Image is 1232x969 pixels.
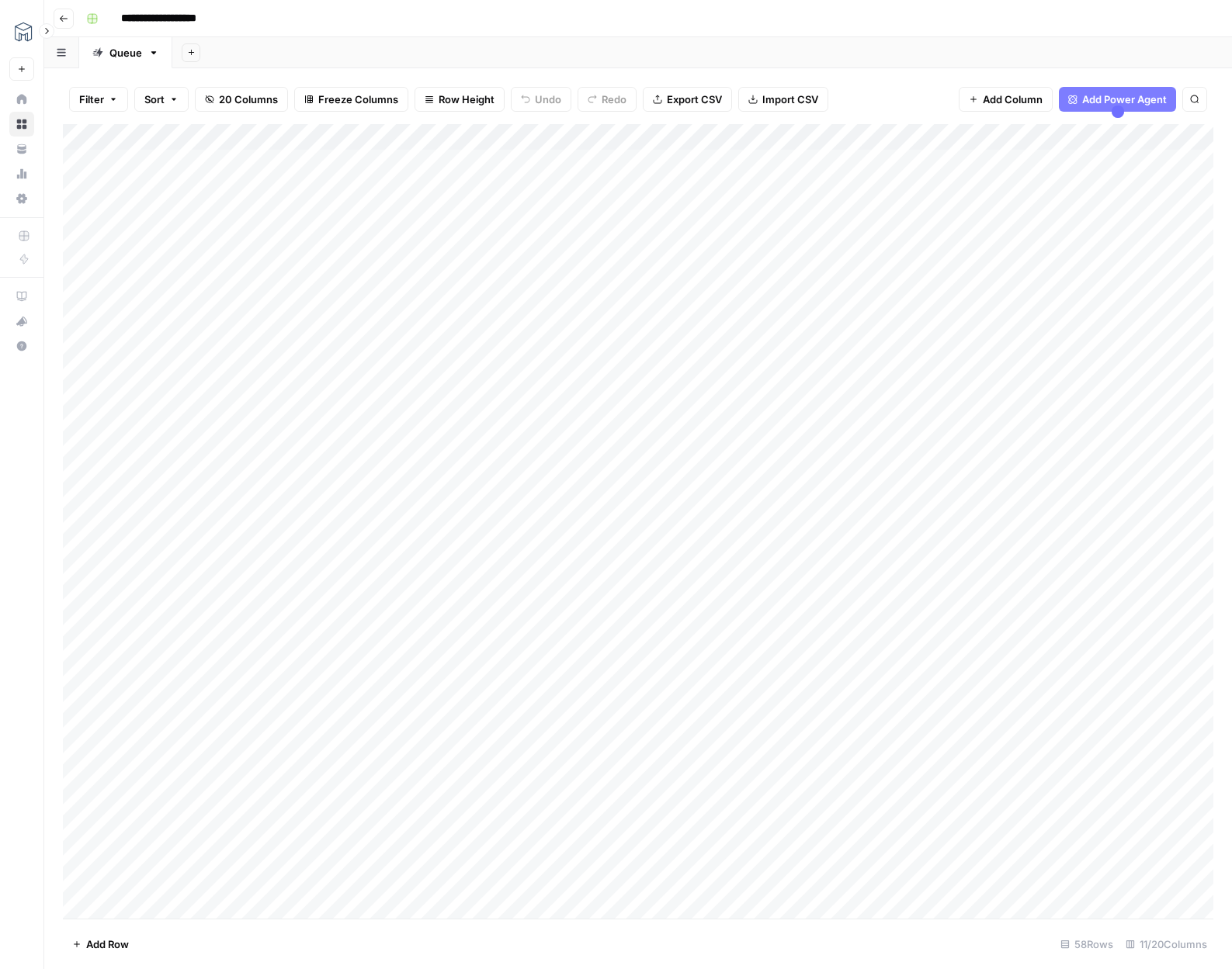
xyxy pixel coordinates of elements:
button: Export CSV [643,87,732,112]
button: 20 Columns [195,87,288,112]
span: Freeze Columns [318,92,398,107]
span: Row Height [439,92,495,107]
span: Undo [535,92,561,107]
span: Redo [602,92,626,107]
button: Filter [69,87,128,112]
a: Home [9,87,34,112]
button: Redo [578,87,637,112]
span: Import CSV [762,92,818,107]
button: Workspace: MESA [9,12,34,51]
span: Add Column [983,92,1043,107]
a: Settings [9,186,34,211]
a: Usage [9,161,34,186]
button: Add Column [959,87,1053,112]
img: MESA Logo [9,18,37,46]
button: Row Height [415,87,505,112]
button: Import CSV [738,87,828,112]
div: What's new? [10,310,33,333]
div: Queue [109,45,142,61]
button: Freeze Columns [294,87,408,112]
a: AirOps Academy [9,284,34,309]
button: Sort [134,87,189,112]
div: 11/20 Columns [1119,932,1213,957]
button: Add Power Agent [1059,87,1176,112]
span: Filter [79,92,104,107]
button: Help + Support [9,334,34,358]
div: 58 Rows [1054,932,1119,957]
button: What's new? [9,309,34,334]
span: Add Row [86,936,129,952]
a: Browse [9,112,34,137]
span: Export CSV [667,92,722,107]
span: 20 Columns [219,92,278,107]
button: Undo [511,87,571,112]
span: Sort [144,92,165,107]
span: Add Power Agent [1082,92,1167,107]
a: Your Data [9,137,34,161]
a: Queue [79,37,172,68]
button: Add Row [63,932,138,957]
